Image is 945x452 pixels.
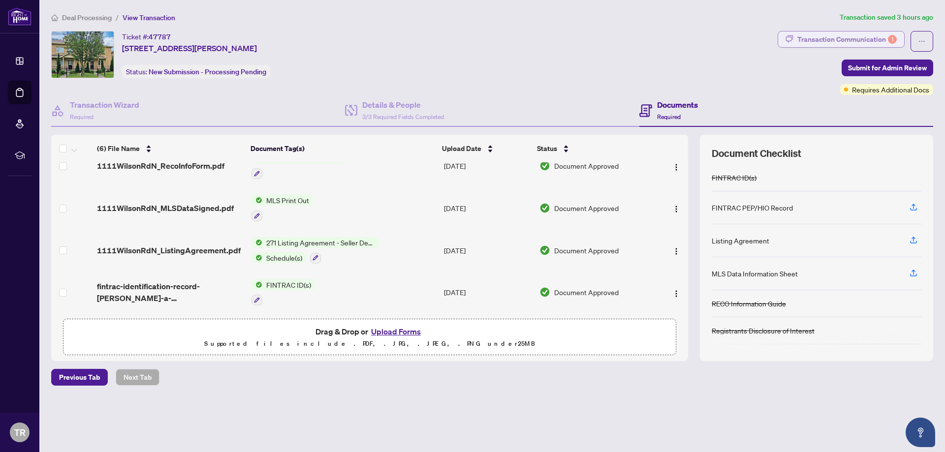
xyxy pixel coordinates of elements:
h4: Details & People [362,99,444,111]
span: 1111WilsonRdN_ListingAgreement.pdf [97,244,241,256]
td: [DATE] [440,271,535,314]
img: Logo [672,205,680,213]
p: Supported files include .PDF, .JPG, .JPEG, .PNG under 25 MB [69,338,670,350]
button: Status IconMLS Print Out [252,195,313,221]
span: [STREET_ADDRESS][PERSON_NAME] [122,42,257,54]
span: Required [70,113,94,121]
button: Upload Forms [368,325,424,338]
td: [DATE] [440,145,535,187]
img: IMG-E12323438_1.jpg [52,31,114,78]
img: Logo [672,163,680,171]
div: RECO Information Guide [712,298,786,309]
span: Document Approved [554,287,619,298]
img: Document Status [539,203,550,213]
h4: Documents [657,99,698,111]
div: Listing Agreement [712,235,769,246]
img: Logo [672,290,680,298]
th: Document Tag(s) [247,135,439,162]
button: Logo [668,158,684,174]
span: View Transaction [123,13,175,22]
button: Submit for Admin Review [842,60,933,76]
button: Status Icon271 Listing Agreement - Seller Designated Representation Agreement Authority to Offer ... [252,237,379,264]
span: fintrac-identification-record-[PERSON_NAME]-a-[PERSON_NAME]-20250806-084705.pdf [97,280,243,304]
span: home [51,14,58,21]
button: Status IconFINTRAC ID(s) [252,279,315,306]
button: Status IconRECO Information Guide [252,153,345,180]
button: Logo [668,242,684,258]
span: Drag & Drop or [315,325,424,338]
span: Required [657,113,681,121]
div: Transaction Communication [797,31,897,47]
th: (6) File Name [93,135,247,162]
div: 1 [888,35,897,44]
span: Status [537,143,557,154]
span: TR [14,425,26,439]
span: New Submission - Processing Pending [149,67,266,76]
h4: Transaction Wizard [70,99,139,111]
img: Status Icon [252,237,262,248]
span: Upload Date [442,143,481,154]
div: Registrants Disclosure of Interest [712,325,815,336]
div: Ticket #: [122,31,171,42]
span: Previous Tab [59,369,100,385]
button: Previous Tab [51,369,108,386]
span: (6) File Name [97,143,140,154]
span: FINTRAC ID(s) [262,279,315,290]
td: [DATE] [440,229,535,271]
button: Logo [668,284,684,300]
div: FINTRAC PEP/HIO Record [712,202,793,213]
button: Next Tab [116,369,159,386]
img: Logo [672,247,680,255]
span: MLS Print Out [262,195,313,206]
span: Schedule(s) [262,252,306,263]
span: Submit for Admin Review [848,60,927,76]
span: 3/3 Required Fields Completed [362,113,444,121]
div: MLS Data Information Sheet [712,268,798,279]
span: Document Approved [554,203,619,213]
td: [DATE] [440,187,535,229]
li: / [116,12,119,23]
span: 47787 [149,32,171,41]
span: 1111WilsonRdN_RecoInfoForm.pdf [97,160,224,172]
span: 1111WilsonRdN_MLSDataSigned.pdf [97,202,234,214]
span: Document Checklist [712,147,801,160]
span: 271 Listing Agreement - Seller Designated Representation Agreement Authority to Offer for Sale [262,237,379,248]
span: Drag & Drop orUpload FormsSupported files include .PDF, .JPG, .JPEG, .PNG under25MB [63,319,676,356]
div: Status: [122,65,270,78]
img: Status Icon [252,279,262,290]
img: Document Status [539,160,550,171]
button: Open asap [906,418,935,447]
span: ellipsis [918,38,925,45]
span: Deal Processing [62,13,112,22]
img: Status Icon [252,252,262,263]
th: Status [533,135,652,162]
article: Transaction saved 3 hours ago [840,12,933,23]
span: Document Approved [554,160,619,171]
img: logo [8,7,31,26]
button: Transaction Communication1 [778,31,905,48]
img: Status Icon [252,195,262,206]
img: Document Status [539,245,550,256]
span: Requires Additional Docs [852,84,929,95]
img: Document Status [539,287,550,298]
div: FINTRAC ID(s) [712,172,756,183]
button: Logo [668,200,684,216]
th: Upload Date [438,135,533,162]
span: Document Approved [554,245,619,256]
